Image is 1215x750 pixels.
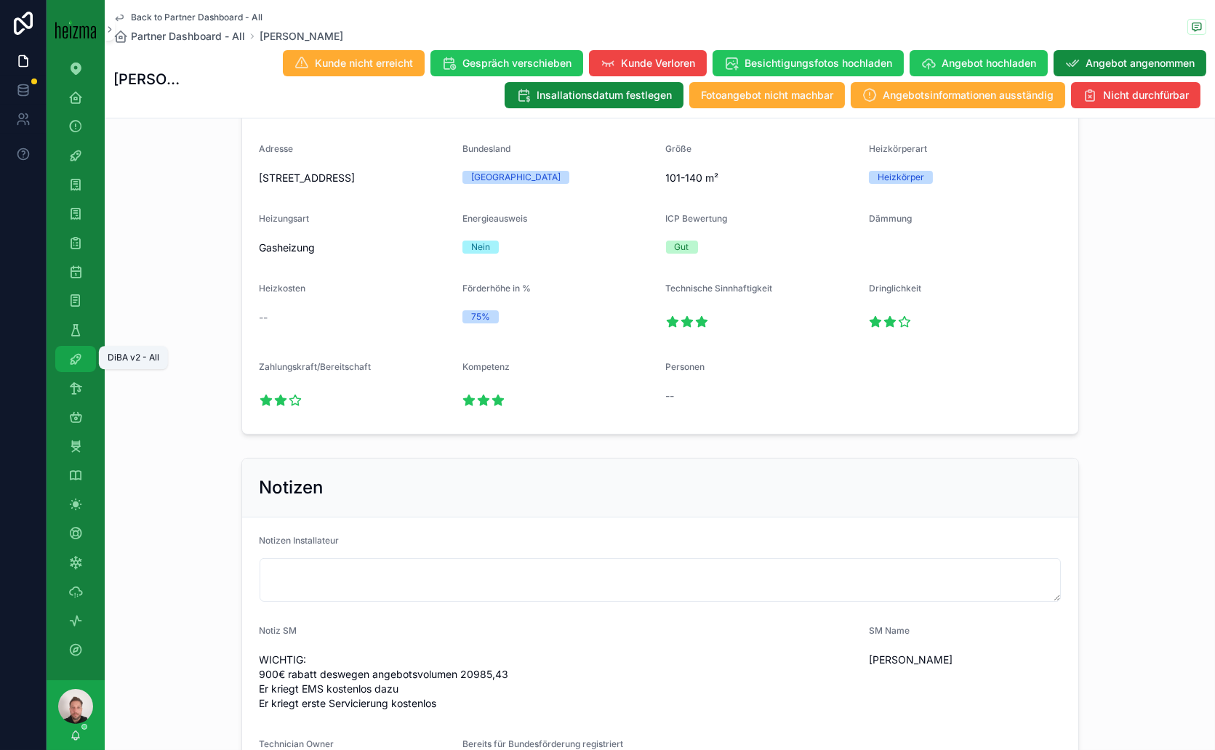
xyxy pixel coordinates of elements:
span: Dringlichkeit [869,283,921,294]
h2: Notizen [260,476,324,499]
div: [GEOGRAPHIC_DATA] [471,171,561,184]
span: Kunde nicht erreicht [315,56,413,70]
button: Nicht durchfürbar [1071,82,1200,108]
div: scrollable content [47,58,105,680]
button: Kunde Verloren [589,50,707,76]
span: [PERSON_NAME] [869,653,1061,667]
span: Bundesland [462,143,510,154]
span: Bereits für Bundesförderung registriert [462,738,623,749]
a: Back to Partner Dashboard - All [113,12,262,23]
span: Angebot angenommen [1086,56,1195,70]
span: Notiz SM [260,625,297,636]
span: WICHTIG: 900€ rabatt deswegen angebotsvolumen 20985,43 Er kriegt EMS kostenlos dazu Er kriegt ers... [260,653,858,711]
span: Gasheizung [260,241,452,255]
span: -- [666,389,675,403]
span: [STREET_ADDRESS] [260,171,452,185]
button: Kunde nicht erreicht [283,50,425,76]
div: Heizkörper [878,171,924,184]
span: Adresse [260,143,294,154]
span: ICP Bewertung [666,213,728,224]
div: 75% [471,310,490,323]
button: Fotoangebot nicht machbar [689,82,845,108]
button: Besichtigungsfotos hochladen [713,50,904,76]
span: Größe [666,143,692,154]
button: Angebot hochladen [910,50,1048,76]
span: Dämmung [869,213,912,224]
span: Angebot hochladen [942,56,1036,70]
span: Nicht durchfürbar [1103,88,1189,102]
span: Technische Sinnhaftigkeit [666,283,773,294]
div: Gut [675,241,689,254]
span: Angebotsinformationen ausständig [883,88,1054,102]
span: Kompetenz [462,361,510,372]
span: Heizungsart [260,213,310,224]
button: Angebotsinformationen ausständig [851,82,1065,108]
div: Nein [471,241,490,254]
span: Back to Partner Dashboard - All [131,12,262,23]
span: Notizen Installateur [260,535,340,546]
span: Technician Owner [260,738,334,749]
span: Heizkörperart [869,143,927,154]
span: SM Name [869,625,910,636]
span: Fotoangebot nicht machbar [701,88,833,102]
button: Gespräch verschieben [430,50,583,76]
h1: [PERSON_NAME] [113,69,187,89]
button: Insallationsdatum festlegen [505,82,683,108]
span: Partner Dashboard - All [131,29,245,44]
button: Angebot angenommen [1054,50,1206,76]
span: Förderhöhe in % [462,283,531,294]
div: DiBA v2 - All [108,352,159,363]
a: Partner Dashboard - All [113,29,245,44]
span: Kunde Verloren [621,56,695,70]
span: Besichtigungsfotos hochladen [745,56,892,70]
span: Heizkosten [260,283,306,294]
span: Zahlungskraft/Bereitschaft [260,361,372,372]
span: Personen [666,361,705,372]
span: Insallationsdatum festlegen [537,88,672,102]
a: [PERSON_NAME] [260,29,343,44]
span: Gespräch verschieben [462,56,572,70]
span: Energieausweis [462,213,527,224]
img: App logo [55,20,96,39]
span: -- [260,310,268,325]
span: 101-140 m² [666,171,858,185]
